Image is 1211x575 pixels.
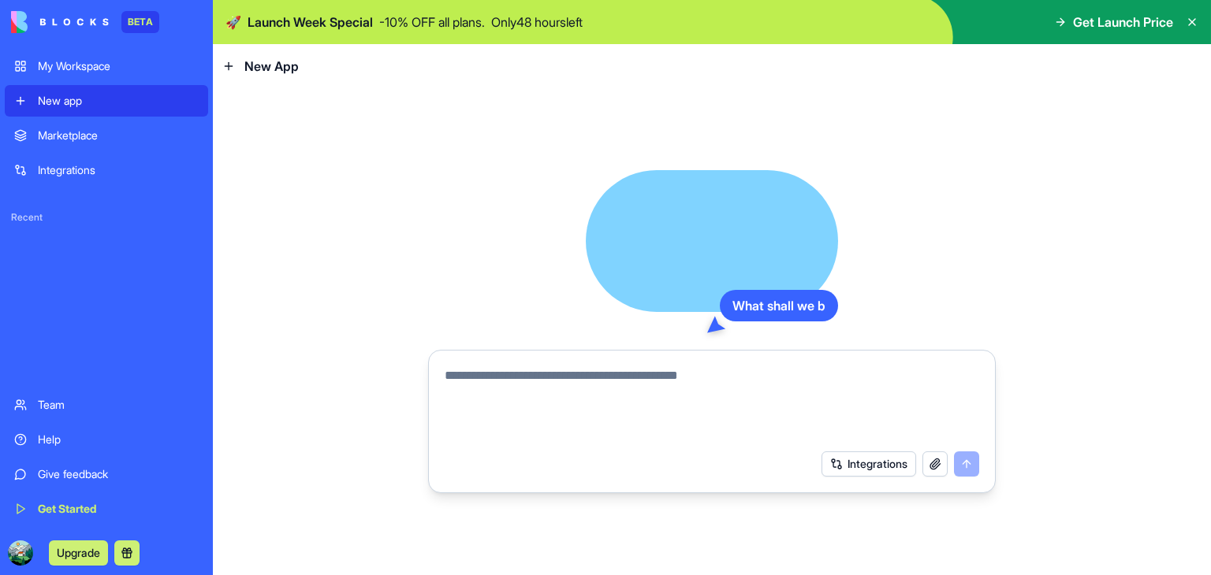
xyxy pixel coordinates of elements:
[5,211,208,224] span: Recent
[49,540,108,566] button: Upgrade
[11,11,159,33] a: BETA
[720,290,838,321] div: What shall we b
[38,128,199,143] div: Marketplace
[38,93,199,109] div: New app
[379,13,485,32] p: - 10 % OFF all plans.
[5,154,208,186] a: Integrations
[491,13,583,32] p: Only 48 hours left
[49,544,108,560] a: Upgrade
[244,57,299,76] span: New App
[248,13,373,32] span: Launch Week Special
[5,389,208,421] a: Team
[8,540,33,566] img: ACg8ocKtA6dGcbNwqdi22mJI0dphXMxy0xAkgCRnEa8gYZYMRjUl8I9E=s96-c
[822,451,916,477] button: Integrations
[38,58,199,74] div: My Workspace
[121,11,159,33] div: BETA
[5,120,208,151] a: Marketplace
[38,397,199,413] div: Team
[38,501,199,517] div: Get Started
[5,424,208,455] a: Help
[5,85,208,117] a: New app
[5,493,208,525] a: Get Started
[225,13,241,32] span: 🚀
[38,162,199,178] div: Integrations
[11,11,109,33] img: logo
[1073,13,1173,32] span: Get Launch Price
[38,432,199,447] div: Help
[5,50,208,82] a: My Workspace
[5,458,208,490] a: Give feedback
[38,466,199,482] div: Give feedback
